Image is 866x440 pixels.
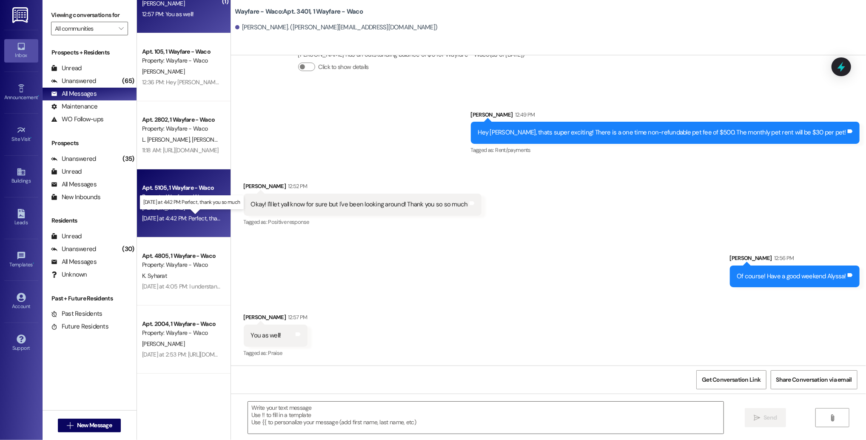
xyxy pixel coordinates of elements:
[51,232,82,241] div: Unread
[771,370,857,389] button: Share Conversation via email
[31,135,32,141] span: •
[142,204,185,211] span: [PERSON_NAME]
[702,375,761,384] span: Get Conversation Link
[268,218,309,226] span: Positive response
[121,152,137,166] div: (35)
[495,146,531,154] span: Rent/payments
[772,254,794,263] div: 12:56 PM
[286,182,308,191] div: 12:52 PM
[43,294,137,303] div: Past + Future Residents
[471,110,860,122] div: [PERSON_NAME]
[142,47,221,56] div: Apt. 105, 1 Wayfare - Waco
[142,68,185,75] span: [PERSON_NAME]
[142,56,221,65] div: Property: Wayfare - Waco
[142,124,221,133] div: Property: Wayfare - Waco
[142,146,218,154] div: 11:18 AM: [URL][DOMAIN_NAME]
[51,64,82,73] div: Unread
[51,89,97,98] div: All Messages
[142,192,221,201] div: Property: Wayfare - Waco
[43,48,137,57] div: Prospects + Residents
[244,182,481,194] div: [PERSON_NAME]
[244,347,308,359] div: Tagged as:
[58,419,121,432] button: New Message
[120,74,137,88] div: (65)
[829,414,835,421] i: 
[776,375,852,384] span: Share Conversation via email
[244,216,481,228] div: Tagged as:
[142,78,441,86] div: 12:36 PM: Hey [PERSON_NAME], thank you for keeping us posted on the rent situation. Do you know w...
[119,25,123,32] i: 
[763,413,777,422] span: Send
[754,414,760,421] i: 
[142,272,167,280] span: K. Syharat
[143,199,240,206] p: [DATE] at 4:42 PM: Perfect, thank you so much
[142,251,221,260] div: Apt. 4805, 1 Wayfare - Waco
[51,180,97,189] div: All Messages
[142,351,243,358] div: [DATE] at 2:53 PM: [URL][DOMAIN_NAME]
[251,331,281,340] div: You as well!
[4,206,38,229] a: Leads
[55,22,114,35] input: All communities
[142,115,221,124] div: Apt. 2802, 1 Wayfare - Waco
[51,9,128,22] label: Viewing conversations for
[286,313,308,322] div: 12:57 PM
[67,422,73,429] i: 
[77,421,112,430] span: New Message
[51,270,87,279] div: Unknown
[4,249,38,271] a: Templates •
[51,193,100,202] div: New Inbounds
[4,290,38,313] a: Account
[142,340,185,348] span: [PERSON_NAME]
[142,136,192,143] span: L. [PERSON_NAME]
[51,154,96,163] div: Unanswered
[478,128,846,137] div: Hey [PERSON_NAME], thats super exciting! There is a one time non-refundable pet fee of $500. The ...
[51,309,103,318] div: Past Residents
[244,313,308,325] div: [PERSON_NAME]
[192,136,234,143] span: [PERSON_NAME]
[4,332,38,355] a: Support
[43,216,137,225] div: Residents
[51,322,108,331] div: Future Residents
[142,260,221,269] div: Property: Wayfare - Waco
[142,214,256,222] div: [DATE] at 4:42 PM: Perfect, thank you so much
[745,408,786,427] button: Send
[268,349,282,357] span: Praise
[51,245,96,254] div: Unanswered
[51,102,98,111] div: Maintenance
[513,110,535,119] div: 12:49 PM
[120,243,137,256] div: (30)
[142,10,194,18] div: 12:57 PM: You as well!
[4,165,38,188] a: Buildings
[696,370,766,389] button: Get Conversation Link
[235,23,438,32] div: [PERSON_NAME]. ([PERSON_NAME][EMAIL_ADDRESS][DOMAIN_NAME])
[471,144,860,156] div: Tagged as:
[51,115,103,124] div: WO Follow-ups
[142,283,274,290] div: [DATE] at 4:05 PM: I understand, please give me a call
[51,77,96,86] div: Unanswered
[142,183,221,192] div: Apt. 5105, 1 Wayfare - Waco
[51,167,82,176] div: Unread
[235,7,363,16] b: Wayfare - Waco: Apt. 3401, 1 Wayfare - Waco
[142,320,221,329] div: Apt. 2004, 1 Wayfare - Waco
[51,257,97,266] div: All Messages
[142,329,221,337] div: Property: Wayfare - Waco
[12,7,30,23] img: ResiDesk Logo
[38,93,39,99] span: •
[4,123,38,146] a: Site Visit •
[251,200,468,209] div: Okay! I'll let yall know for sure but I've been looking around! Thank you so so much
[730,254,860,266] div: [PERSON_NAME]
[43,139,137,148] div: Prospects
[33,260,34,266] span: •
[4,39,38,62] a: Inbox
[319,63,369,71] label: Click to show details
[737,272,846,281] div: Of course! Have a good weekend Alyssa!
